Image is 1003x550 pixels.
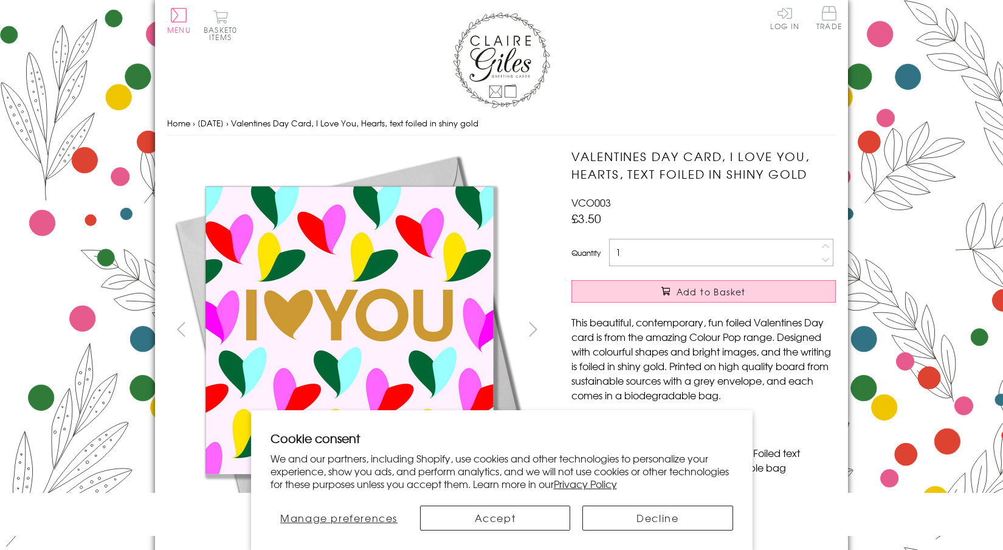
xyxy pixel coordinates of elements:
[193,117,195,129] span: ›
[571,280,836,303] button: Add to Basket
[571,195,611,210] span: VCO003
[520,315,547,343] button: next
[167,117,190,129] a: Home
[167,111,836,136] nav: breadcrumbs
[280,510,398,525] span: Manage preferences
[167,148,532,512] img: Valentines Day Card, I Love You, Hearts, text foiled in shiny gold
[271,452,733,490] p: We and our partners, including Shopify, use cookies and other technologies to personalize your ex...
[571,148,836,183] h1: Valentines Day Card, I Love You, Hearts, text foiled in shiny gold
[209,24,237,43] span: 0 items
[554,476,617,491] a: Privacy Policy
[420,506,570,531] button: Accept
[816,6,842,30] span: Trade
[582,506,732,531] button: Decline
[198,117,224,129] a: [DATE]
[167,8,191,33] button: Menu
[453,12,550,108] img: Claire Giles Greetings Cards
[271,430,733,447] h2: Cookie consent
[770,6,799,30] a: Log In
[571,210,601,227] span: £3.50
[167,24,191,35] span: Menu
[231,117,478,129] span: Valentines Day Card, I Love You, Hearts, text foiled in shiny gold
[167,315,195,343] button: prev
[677,286,746,298] span: Add to Basket
[271,506,408,531] button: Manage preferences
[547,148,912,512] img: Valentines Day Card, I Love You, Hearts, text foiled in shiny gold
[816,6,842,32] a: Trade
[571,247,601,258] label: Quantity
[226,117,229,129] span: ›
[204,10,237,41] button: Basket0 items
[571,315,836,402] p: This beautiful, contemporary, fun foiled Valentines Day card is from the amazing Colour Pop range...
